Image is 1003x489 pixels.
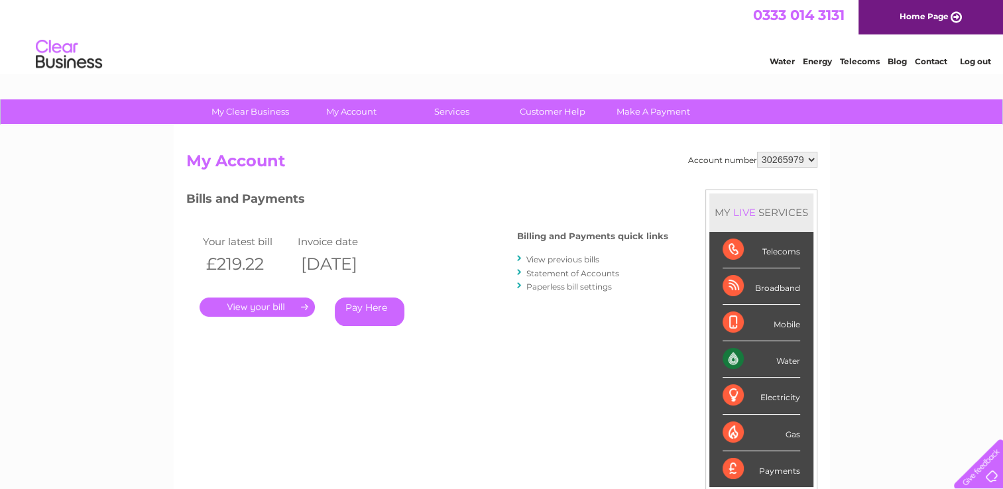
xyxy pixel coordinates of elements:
[517,231,668,241] h4: Billing and Payments quick links
[294,250,390,278] th: [DATE]
[723,268,800,305] div: Broadband
[888,56,907,66] a: Blog
[731,206,758,219] div: LIVE
[397,99,506,124] a: Services
[723,415,800,451] div: Gas
[723,378,800,414] div: Electricity
[296,99,406,124] a: My Account
[526,282,612,292] a: Paperless bill settings
[723,451,800,487] div: Payments
[294,233,390,250] td: Invoice date
[723,305,800,341] div: Mobile
[526,254,599,264] a: View previous bills
[526,268,619,278] a: Statement of Accounts
[753,7,845,23] a: 0333 014 3131
[723,341,800,378] div: Water
[770,56,795,66] a: Water
[186,190,668,213] h3: Bills and Payments
[803,56,832,66] a: Energy
[959,56,990,66] a: Log out
[196,99,305,124] a: My Clear Business
[189,7,815,64] div: Clear Business is a trading name of Verastar Limited (registered in [GEOGRAPHIC_DATA] No. 3667643...
[723,232,800,268] div: Telecoms
[200,233,295,250] td: Your latest bill
[35,34,103,75] img: logo.png
[915,56,947,66] a: Contact
[200,250,295,278] th: £219.22
[688,152,817,168] div: Account number
[599,99,708,124] a: Make A Payment
[709,193,813,231] div: MY SERVICES
[335,298,404,326] a: Pay Here
[840,56,880,66] a: Telecoms
[200,298,315,317] a: .
[498,99,607,124] a: Customer Help
[186,152,817,177] h2: My Account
